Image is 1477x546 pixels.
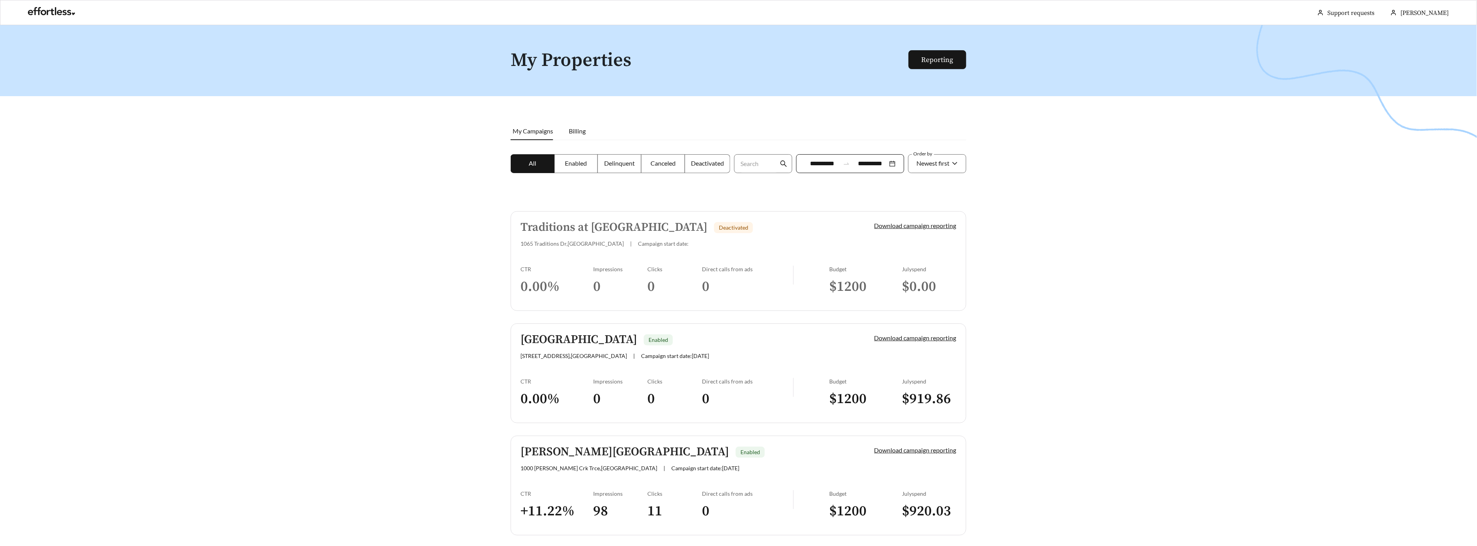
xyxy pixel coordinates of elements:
a: Support requests [1328,9,1375,17]
span: Canceled [651,159,676,167]
span: Deactivated [691,159,724,167]
a: [GEOGRAPHIC_DATA]Enabled[STREET_ADDRESS],[GEOGRAPHIC_DATA]|Campaign start date:[DATE]Download cam... [511,323,966,423]
h3: 0 [702,278,793,296]
div: CTR [520,378,593,385]
div: Impressions [593,490,648,497]
h3: $ 919.86 [902,390,957,408]
a: Download campaign reporting [874,334,957,341]
span: [PERSON_NAME] [1401,9,1449,17]
h3: 0 [593,390,648,408]
span: Enabled [649,336,668,343]
span: Campaign start date: [DATE] [641,352,709,359]
span: | [630,240,632,247]
span: Delinquent [604,159,635,167]
h1: My Properties [511,50,909,71]
div: Clicks [648,490,702,497]
a: [PERSON_NAME][GEOGRAPHIC_DATA]Enabled1000 [PERSON_NAME] Crk Trce,[GEOGRAPHIC_DATA]|Campaign start... [511,436,966,535]
h3: 0.00 % [520,390,593,408]
span: search [780,160,787,167]
a: Traditions at [GEOGRAPHIC_DATA]Deactivated1065 Traditions Dr,[GEOGRAPHIC_DATA]|Campaign start dat... [511,211,966,311]
div: Direct calls from ads [702,490,793,497]
h3: 0.00 % [520,278,593,296]
a: Download campaign reporting [874,222,957,229]
span: Campaign start date: [DATE] [671,465,739,471]
div: Clicks [648,266,702,272]
h5: [PERSON_NAME][GEOGRAPHIC_DATA] [520,446,729,458]
h3: 0 [593,278,648,296]
h3: $ 920.03 [902,502,957,520]
h5: [GEOGRAPHIC_DATA] [520,333,637,346]
span: Billing [569,127,586,135]
div: CTR [520,266,593,272]
div: Impressions [593,266,648,272]
span: | [633,352,635,359]
div: July spend [902,266,957,272]
div: Budget [829,266,902,272]
span: Enabled [740,449,760,455]
h3: 11 [648,502,702,520]
div: CTR [520,490,593,497]
h3: 0 [648,278,702,296]
button: Reporting [909,50,966,69]
span: Deactivated [719,224,748,231]
span: | [663,465,665,471]
div: Direct calls from ads [702,266,793,272]
div: Budget [829,378,902,385]
h3: 98 [593,502,648,520]
img: line [793,490,794,509]
h3: + 11.22 % [520,502,593,520]
span: Newest first [917,159,950,167]
span: swap-right [843,160,850,167]
span: 1000 [PERSON_NAME] Crk Trce , [GEOGRAPHIC_DATA] [520,465,657,471]
span: [STREET_ADDRESS] , [GEOGRAPHIC_DATA] [520,352,627,359]
span: 1065 Traditions Dr , [GEOGRAPHIC_DATA] [520,240,624,247]
span: to [843,160,850,167]
h3: $ 1200 [829,278,902,296]
h3: 0 [702,390,793,408]
h3: $ 1200 [829,390,902,408]
span: Enabled [565,159,587,167]
div: Impressions [593,378,648,385]
div: Clicks [648,378,702,385]
div: Direct calls from ads [702,378,793,385]
span: All [529,159,536,167]
span: My Campaigns [513,127,553,135]
h3: $ 1200 [829,502,902,520]
h3: 0 [702,502,793,520]
div: July spend [902,490,957,497]
img: line [793,378,794,397]
a: Download campaign reporting [874,446,957,454]
span: Campaign start date: [638,240,689,247]
h3: $ 0.00 [902,278,957,296]
img: line [793,266,794,285]
div: July spend [902,378,957,385]
h3: 0 [648,390,702,408]
h5: Traditions at [GEOGRAPHIC_DATA] [520,221,707,234]
a: Reporting [922,55,953,64]
div: Budget [829,490,902,497]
